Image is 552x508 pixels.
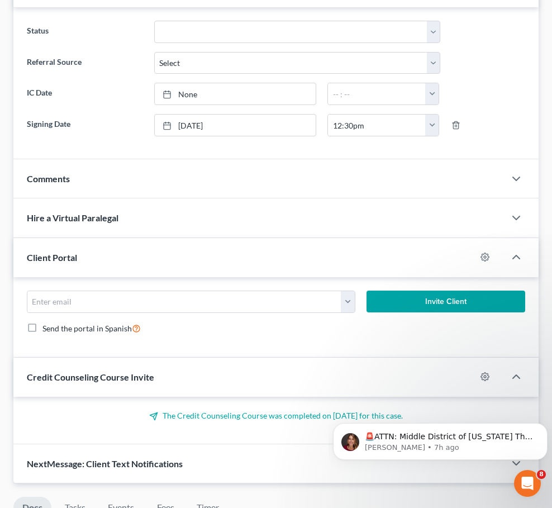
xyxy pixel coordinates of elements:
[155,83,316,105] a: None
[537,470,546,479] span: 8
[328,115,426,136] input: -- : --
[21,21,149,43] label: Status
[27,291,341,312] input: Enter email
[27,212,118,223] span: Hire a Virtual Paralegal
[21,114,149,136] label: Signing Date
[21,83,149,105] label: IC Date
[27,173,70,184] span: Comments
[27,252,77,263] span: Client Portal
[367,291,525,313] button: Invite Client
[27,458,183,469] span: NextMessage: Client Text Notifications
[328,83,426,105] input: -- : --
[42,324,132,333] span: Send the portal in Spanish
[514,470,541,497] iframe: Intercom live chat
[27,410,525,421] p: The Credit Counseling Course was completed on [DATE] for this case.
[21,52,149,74] label: Referral Source
[329,400,552,478] iframe: Intercom notifications message
[155,115,316,136] a: [DATE]
[27,372,154,382] span: Credit Counseling Course Invite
